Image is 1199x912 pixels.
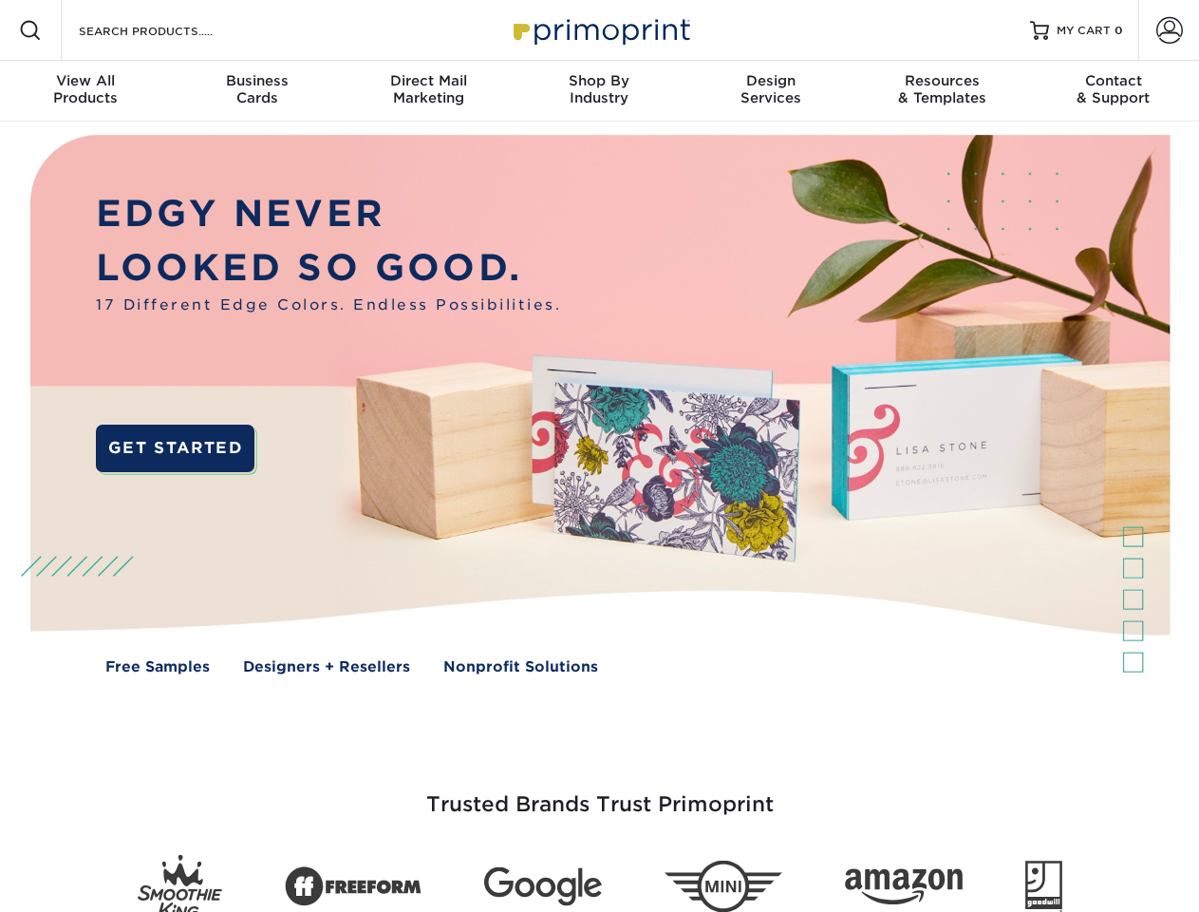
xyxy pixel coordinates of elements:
a: GET STARTED [96,425,254,472]
h3: Trusted Brands Trust Primoprint [45,747,1155,840]
input: SEARCH PRODUCTS..... [77,19,262,42]
div: & Support [1028,72,1199,106]
a: Shop ByIndustry [514,61,684,122]
span: 17 Different Edge Colors. Endless Possibilities. [96,294,561,316]
span: Contact [1028,72,1199,89]
div: Services [685,72,856,106]
p: EDGY NEVER [96,187,561,241]
a: Free Samples [105,656,210,678]
span: Design [685,72,856,89]
div: Cards [171,72,342,106]
span: MY CART [1057,23,1111,39]
img: Goodwill [1025,861,1062,912]
p: LOOKED SO GOOD. [96,241,561,295]
span: Direct Mail [343,72,514,89]
div: Industry [514,72,684,106]
a: DesignServices [685,61,856,122]
div: Marketing [343,72,514,106]
div: & Templates [856,72,1027,106]
a: Contact& Support [1028,61,1199,122]
span: 0 [1115,24,1123,37]
span: Resources [856,72,1027,89]
a: Direct MailMarketing [343,61,514,122]
a: Resources& Templates [856,61,1027,122]
a: BusinessCards [171,61,342,122]
span: Shop By [514,72,684,89]
span: Business [171,72,342,89]
a: Nonprofit Solutions [443,656,598,678]
a: Designers + Resellers [243,656,410,678]
img: Google [484,867,602,906]
img: Amazon [845,869,963,905]
img: Primoprint [505,9,695,50]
